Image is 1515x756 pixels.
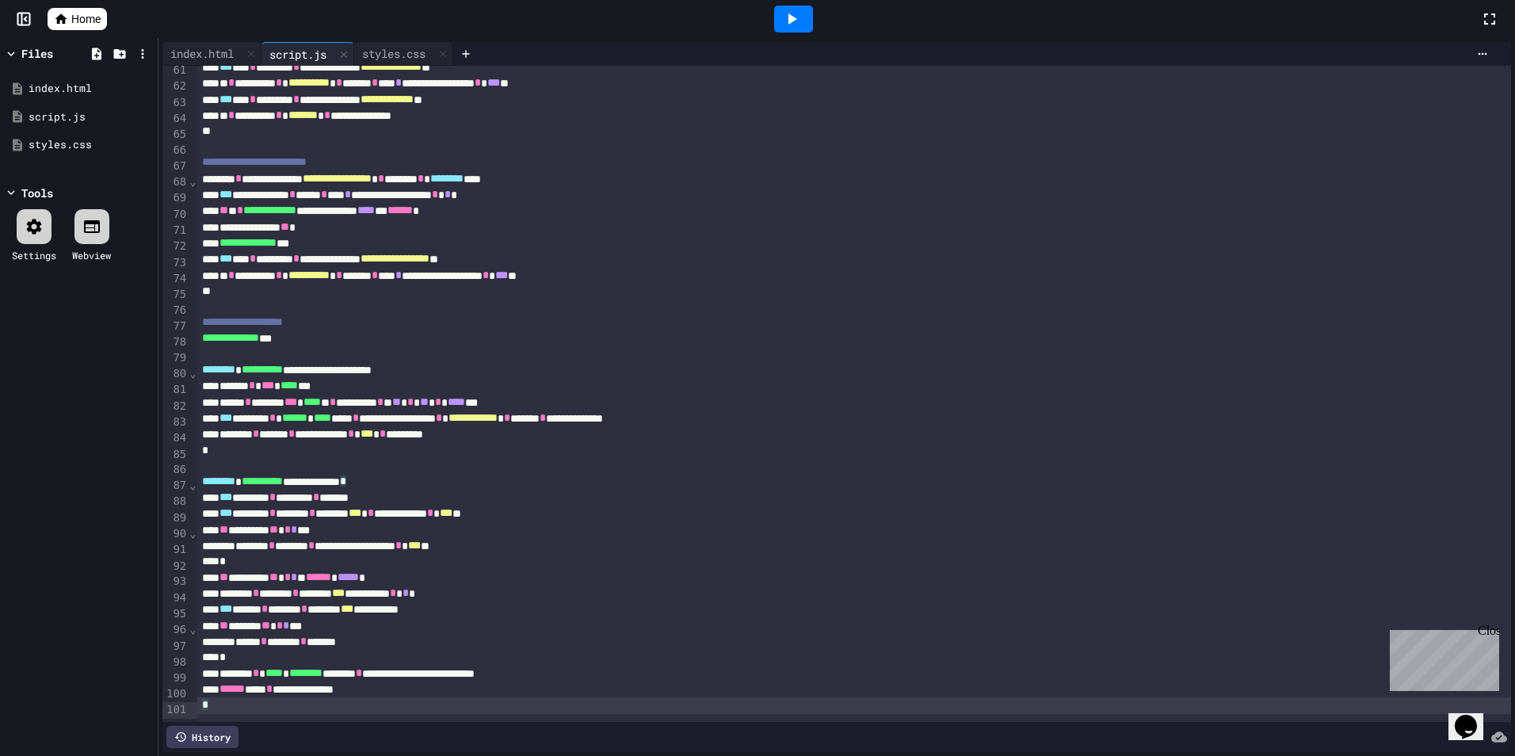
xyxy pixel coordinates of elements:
div: 101 [162,702,189,718]
div: index.html [162,42,261,66]
div: 98 [162,655,189,670]
div: Webview [72,248,111,262]
div: 90 [162,526,189,542]
div: 76 [162,303,189,319]
div: Chat with us now!Close [6,6,109,101]
div: styles.css [29,137,152,153]
div: 65 [162,127,189,143]
div: 97 [162,639,189,655]
span: Fold line [189,527,197,540]
iframe: chat widget [1448,693,1499,740]
div: 91 [162,542,189,558]
div: 78 [162,334,189,350]
div: 83 [162,414,189,430]
div: index.html [162,45,242,62]
div: 63 [162,95,189,111]
div: 72 [162,239,189,254]
div: 80 [162,366,189,382]
div: 85 [162,447,189,463]
div: 64 [162,111,189,127]
div: 94 [162,590,189,606]
div: 95 [162,606,189,622]
div: script.js [29,109,152,125]
div: 61 [162,63,189,78]
div: 66 [162,143,189,158]
div: History [166,726,239,748]
div: 88 [162,494,189,510]
div: 99 [162,670,189,686]
div: 77 [162,319,189,334]
div: 87 [162,478,189,494]
div: Settings [12,248,56,262]
div: 86 [162,462,189,478]
div: 62 [162,78,189,94]
div: 79 [162,350,189,366]
div: 96 [162,622,189,638]
span: Fold line [189,175,197,188]
div: 89 [162,510,189,526]
span: Fold line [189,623,197,636]
div: 75 [162,287,189,303]
span: Home [71,11,101,27]
div: Files [21,45,53,62]
div: Tools [21,185,53,201]
div: 93 [162,574,189,590]
div: 100 [162,686,189,702]
div: index.html [29,81,152,97]
a: Home [48,8,107,30]
div: 81 [162,382,189,398]
div: 84 [162,430,189,446]
div: 92 [162,559,189,575]
div: 73 [162,255,189,271]
div: 70 [162,207,189,223]
iframe: chat widget [1383,624,1499,691]
div: script.js [261,46,334,63]
div: 68 [162,174,189,190]
div: styles.css [354,45,433,62]
div: 67 [162,158,189,174]
div: 69 [162,190,189,206]
div: styles.css [354,42,453,66]
span: Fold line [189,479,197,491]
div: 82 [162,399,189,414]
div: 71 [162,223,189,239]
div: 74 [162,271,189,287]
span: Fold line [189,367,197,380]
div: script.js [261,42,354,66]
